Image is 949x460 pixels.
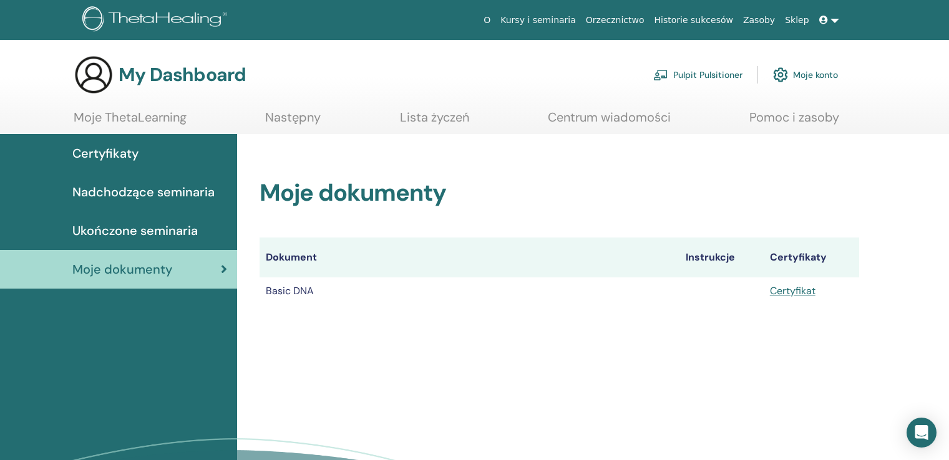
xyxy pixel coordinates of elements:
[74,55,114,95] img: generic-user-icon.jpg
[119,64,246,86] h3: My Dashboard
[260,237,679,277] th: Dokument
[479,9,495,32] a: O
[907,418,937,448] div: Open Intercom Messenger
[749,110,839,134] a: Pomoc i zasoby
[265,110,321,134] a: Następny
[780,9,814,32] a: Sklep
[650,9,738,32] a: Historie sukcesów
[653,69,668,80] img: chalkboard-teacher.svg
[260,277,679,305] td: Basic DNA
[72,260,172,279] span: Moje dokumenty
[770,284,815,297] a: Certyfikat
[72,144,139,163] span: Certyfikaty
[738,9,780,32] a: Zasoby
[581,9,650,32] a: Orzecznictwo
[260,179,859,208] h2: Moje dokumenty
[82,6,231,34] img: logo.png
[764,237,859,277] th: Certyfikaty
[773,64,788,85] img: cog.svg
[400,110,469,134] a: Lista życzeń
[548,110,671,134] a: Centrum wiadomości
[72,183,215,201] span: Nadchodzące seminaria
[773,61,838,89] a: Moje konto
[74,110,187,134] a: Moje ThetaLearning
[495,9,581,32] a: Kursy i seminaria
[679,237,764,277] th: Instrukcje
[72,221,198,240] span: Ukończone seminaria
[653,61,742,89] a: Pulpit Pulsitioner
